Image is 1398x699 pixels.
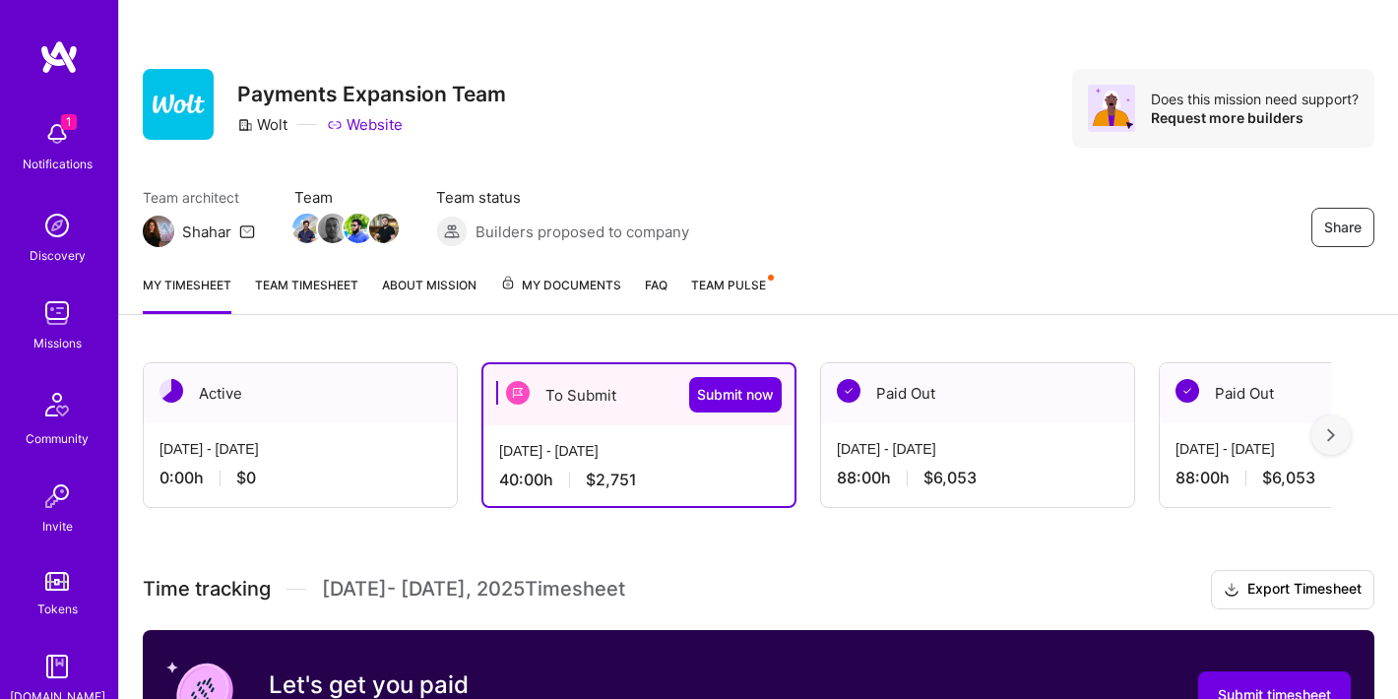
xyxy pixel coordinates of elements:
[239,223,255,239] i: icon Mail
[500,275,621,314] a: My Documents
[182,222,231,242] div: Shahar
[837,468,1118,488] div: 88:00 h
[1176,379,1199,403] img: Paid Out
[1224,580,1239,601] i: icon Download
[837,379,860,403] img: Paid Out
[586,470,637,490] span: $2,751
[1151,90,1359,108] div: Does this mission need support?
[506,381,530,405] img: To Submit
[144,363,457,423] div: Active
[143,216,174,247] img: Team Architect
[691,275,772,314] a: Team Pulse
[1262,468,1315,488] span: $6,053
[476,222,689,242] span: Builders proposed to company
[1211,570,1374,609] button: Export Timesheet
[645,275,667,314] a: FAQ
[344,214,373,243] img: Team Member Avatar
[436,187,689,208] span: Team status
[1327,428,1335,442] img: right
[237,117,253,133] i: icon CompanyGray
[923,468,977,488] span: $6,053
[837,439,1118,460] div: [DATE] - [DATE]
[61,114,77,130] span: 1
[237,82,506,106] h3: Payments Expansion Team
[500,275,621,296] span: My Documents
[483,364,794,425] div: To Submit
[371,212,397,245] a: Team Member Avatar
[255,275,358,314] a: Team timesheet
[1324,218,1362,237] span: Share
[236,468,256,488] span: $0
[436,216,468,247] img: Builders proposed to company
[143,275,231,314] a: My timesheet
[37,477,77,516] img: Invite
[292,214,322,243] img: Team Member Avatar
[37,293,77,333] img: teamwork
[237,114,287,135] div: Wolt
[320,212,346,245] a: Team Member Avatar
[37,114,77,154] img: bell
[821,363,1134,423] div: Paid Out
[159,379,183,403] img: Active
[1088,85,1135,132] img: Avatar
[33,381,81,428] img: Community
[23,154,93,174] div: Notifications
[499,441,779,462] div: [DATE] - [DATE]
[39,39,79,75] img: logo
[143,577,271,602] span: Time tracking
[691,278,766,292] span: Team Pulse
[689,377,782,413] button: Submit now
[37,599,78,619] div: Tokens
[382,275,477,314] a: About Mission
[294,212,320,245] a: Team Member Avatar
[143,69,214,140] img: Company Logo
[26,428,89,449] div: Community
[33,333,82,353] div: Missions
[1151,108,1359,127] div: Request more builders
[499,470,779,490] div: 40:00 h
[1311,208,1374,247] button: Share
[159,439,441,460] div: [DATE] - [DATE]
[45,572,69,591] img: tokens
[327,114,403,135] a: Website
[346,212,371,245] a: Team Member Avatar
[322,577,625,602] span: [DATE] - [DATE] , 2025 Timesheet
[369,214,399,243] img: Team Member Avatar
[37,647,77,686] img: guide book
[697,385,774,405] span: Submit now
[294,187,397,208] span: Team
[37,206,77,245] img: discovery
[159,468,441,488] div: 0:00 h
[30,245,86,266] div: Discovery
[318,214,348,243] img: Team Member Avatar
[143,187,255,208] span: Team architect
[42,516,73,537] div: Invite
